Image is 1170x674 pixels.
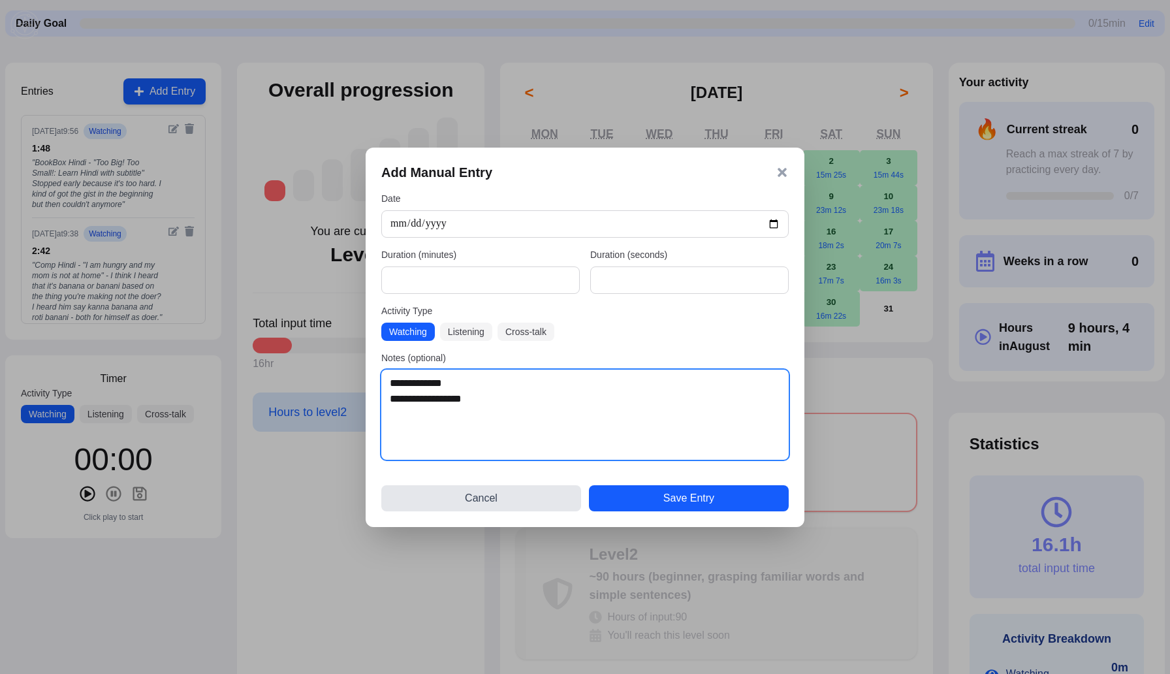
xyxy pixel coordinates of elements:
h3: Add Manual Entry [381,163,492,182]
button: Save Entry [589,485,789,511]
button: Watching [381,323,435,341]
button: Cross-talk [498,323,554,341]
button: Cancel [381,485,581,511]
label: Duration (seconds) [590,248,789,261]
label: Duration (minutes) [381,248,580,261]
button: Listening [440,323,492,341]
label: Notes (optional) [381,351,789,364]
label: Date [381,192,789,205]
label: Activity Type [381,304,789,317]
